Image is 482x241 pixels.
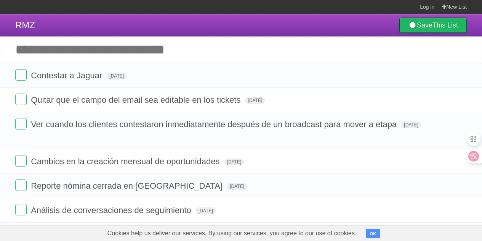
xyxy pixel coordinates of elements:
[401,121,421,128] span: [DATE]
[31,181,224,191] span: Reporte nómina cerrada en [GEOGRAPHIC_DATA]
[15,180,27,191] label: Done
[31,71,104,80] span: Contestar a Jaguar
[366,229,381,238] button: OK
[432,21,458,29] b: This List
[399,18,467,33] a: SaveThis List
[31,157,221,166] span: Cambios en la creación mensual de oportunidades
[224,159,245,165] span: [DATE]
[15,204,27,215] label: Done
[15,94,27,105] label: Done
[106,73,127,79] span: [DATE]
[195,207,216,214] span: [DATE]
[31,205,193,215] span: Análisis de conversaciones de seguimiento
[227,183,247,190] span: [DATE]
[245,97,266,104] span: [DATE]
[15,69,27,81] label: Done
[15,20,35,30] span: RMZ
[100,226,364,241] span: Cookies help us deliver our services. By using our services, you agree to our use of cookies.
[15,155,27,167] label: Done
[15,118,27,129] label: Done
[31,95,242,105] span: Quitar que el campo del email sea editable en los tickets
[31,120,399,129] span: Ver cuando los clientes contestaron inmediatamente después de un broadcast para mover a etapa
